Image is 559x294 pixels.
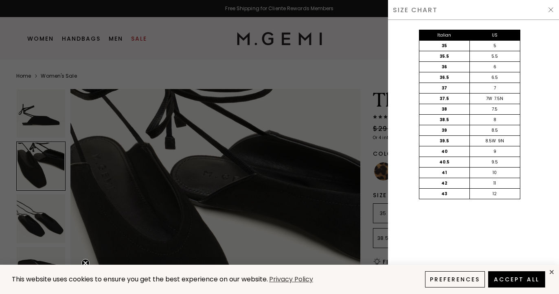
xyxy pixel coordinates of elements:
[485,138,496,144] div: 8.5W
[469,30,520,40] div: US
[469,62,520,72] div: 6
[469,146,520,157] div: 9
[419,72,470,83] div: 36.5
[469,83,520,93] div: 7
[419,51,470,61] div: 35.5
[419,136,470,146] div: 39.5
[469,178,520,188] div: 11
[486,96,492,102] div: 7W
[419,83,470,93] div: 37
[469,41,520,51] div: 5
[425,271,485,287] button: Preferences
[469,157,520,167] div: 9.5
[469,125,520,135] div: 8.5
[469,115,520,125] div: 8
[81,259,90,267] button: Close teaser
[419,30,470,40] div: Italian
[548,269,555,275] div: close
[419,168,470,178] div: 41
[469,51,520,61] div: 5.5
[419,178,470,188] div: 42
[419,189,470,199] div: 43
[469,168,520,178] div: 10
[494,96,503,102] div: 7.5N
[12,274,268,284] span: This website uses cookies to ensure you get the best experience on our website.
[419,62,470,72] div: 36
[469,72,520,83] div: 6.5
[419,115,470,125] div: 38.5
[268,274,314,285] a: Privacy Policy (opens in a new tab)
[419,104,470,114] div: 38
[419,157,470,167] div: 40.5
[469,189,520,199] div: 12
[419,41,470,51] div: 35
[498,138,504,144] div: 9N
[419,146,470,157] div: 40
[419,94,470,104] div: 37.5
[469,104,520,114] div: 7.5
[548,7,554,13] img: Hide Drawer
[419,125,470,135] div: 39
[488,271,545,287] button: Accept All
